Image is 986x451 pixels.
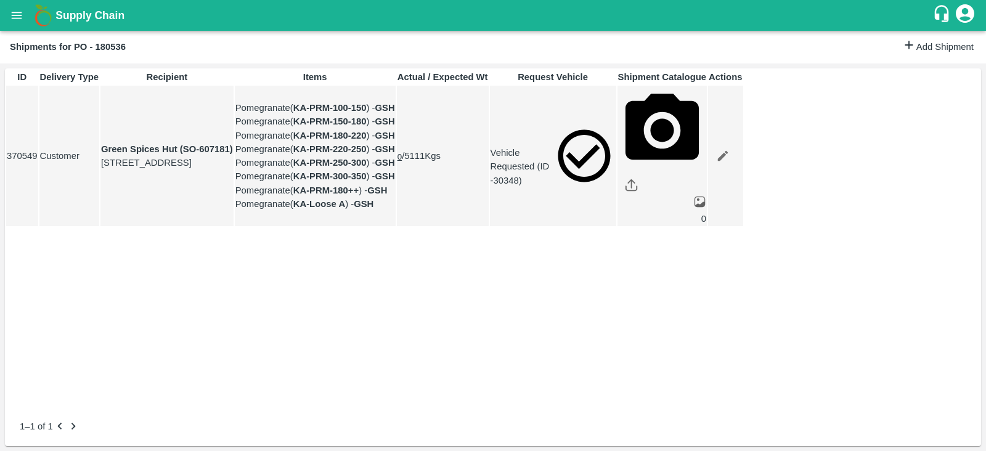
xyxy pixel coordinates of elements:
[709,72,742,82] b: Actions
[954,2,976,28] div: account of current user
[2,1,31,30] button: open drawer
[235,101,395,115] p: Pomegranate ( ) -
[235,156,395,169] p: Pomegranate ( ) -
[303,72,327,82] b: Items
[397,72,488,82] b: Actual / Expected Wt
[293,103,367,113] b: KA-PRM-100-150
[709,142,737,170] a: Edit
[354,199,373,209] strong: GSH
[17,72,26,82] b: ID
[293,144,367,154] b: KA-PRM-220-250
[375,131,395,140] strong: GSH
[375,116,395,126] strong: GSH
[375,158,395,168] strong: GSH
[293,185,359,195] b: KA-PRM-180++
[293,199,345,209] b: KA-Loose A
[55,7,932,24] a: Supply Chain
[235,115,395,128] p: Pomegranate ( ) -
[693,195,706,208] img: preview
[235,184,395,197] p: Pomegranate ( ) -
[625,179,638,192] img: share
[40,72,99,82] b: Delivery Type
[367,185,387,195] strong: GSH
[293,171,367,181] b: KA-PRM-300-350
[397,152,402,161] button: 0
[902,38,974,56] a: Add Shipment
[31,3,55,28] img: logo
[235,129,395,142] p: Pomegranate ( ) -
[932,4,954,26] div: customer-support
[293,131,367,140] b: KA-PRM-180-220
[491,124,616,187] a: Vehicle Requested (ID -30348)
[518,72,588,82] b: Request Vehicle
[618,72,707,82] b: Shipment Catalogue
[235,142,395,156] p: Pomegranate ( ) -
[6,86,38,227] td: 370549
[235,197,395,211] p: Pomegranate ( ) -
[20,420,53,433] p: 1–1 of 1
[397,149,488,163] p: / 5111 Kgs
[55,9,124,22] b: Supply Chain
[375,171,395,181] strong: GSH
[375,103,395,113] strong: GSH
[101,144,233,154] strong: Green Spices Hut (SO-607181)
[293,158,367,168] b: KA-PRM-250-300
[235,169,395,183] p: Pomegranate ( ) -
[146,72,187,82] b: Recipient
[618,212,707,225] div: 0
[10,42,126,52] b: Shipments for PO - 180536
[375,144,395,154] strong: GSH
[293,116,367,126] b: KA-PRM-150-180
[39,86,99,227] td: Customer
[101,156,233,169] p: [STREET_ADDRESS]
